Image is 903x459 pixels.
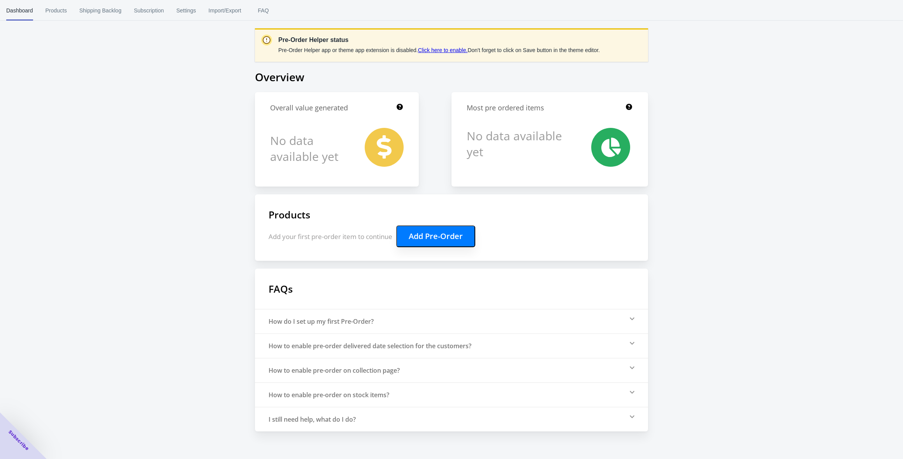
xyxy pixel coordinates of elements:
h1: Most pre ordered items [467,103,544,113]
p: Pre-Order Helper status [278,35,600,45]
div: I still need help, what do I do? [269,415,356,424]
h1: Overview [255,70,648,84]
span: Don't forget to click on Save button in the theme editor. [467,47,600,53]
span: Products [46,0,67,21]
button: Add Pre-Order [396,225,475,247]
h1: Overall value generated [270,103,348,113]
span: Pre-Order Helper app or theme app extension is disabled. [278,47,418,53]
h1: No data available yet [270,128,348,169]
a: Click here to enable. [418,47,468,53]
div: How to enable pre-order on collection page? [269,366,400,375]
span: Subscribe [7,429,30,452]
span: Settings [176,0,196,21]
h1: Products [269,208,634,221]
span: FAQ [254,0,273,21]
span: Subscription [134,0,164,21]
span: Import/Export [209,0,241,21]
p: Add your first pre-order item to continue [269,225,634,247]
h1: FAQs [255,269,648,309]
h1: No data available yet [467,128,564,160]
span: Dashboard [6,0,33,21]
div: How do I set up my first Pre-Order? [269,317,374,326]
span: Shipping Backlog [79,0,121,21]
div: How to enable pre-order on stock items? [269,391,389,399]
div: How to enable pre-order delivered date selection for the customers? [269,342,471,350]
